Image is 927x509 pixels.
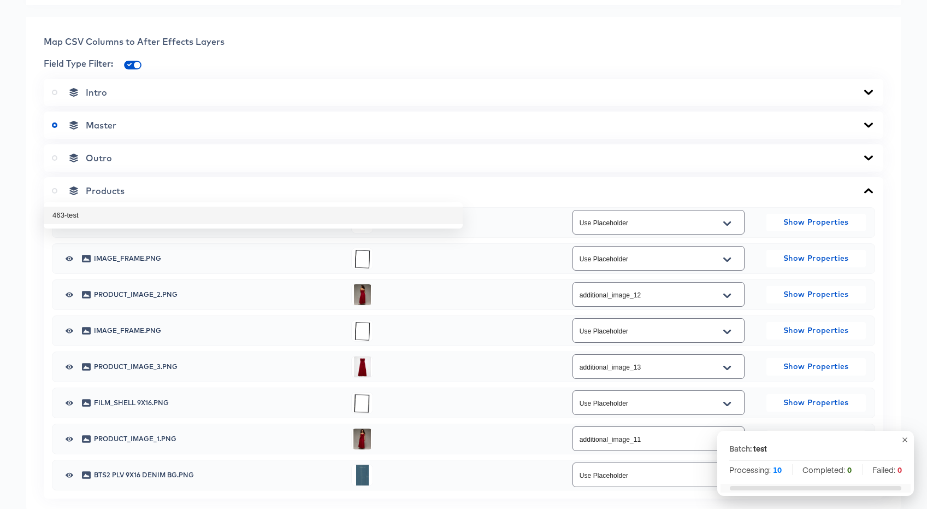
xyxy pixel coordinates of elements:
[719,395,735,413] button: Open
[766,358,866,376] button: Show Properties
[766,394,866,412] button: Show Properties
[719,251,735,268] button: Open
[771,324,861,337] span: Show Properties
[847,464,852,475] strong: 0
[766,214,866,231] button: Show Properties
[771,396,861,409] span: Show Properties
[44,36,225,47] span: Map CSV Columns to After Effects Layers
[86,87,107,98] span: Intro
[771,288,861,301] span: Show Properties
[719,323,735,341] button: Open
[94,472,343,478] span: BTS2 PLV 9x16 Denim BG.png
[771,360,861,373] span: Show Properties
[94,400,343,406] span: film_shell 9x16.png
[766,322,866,340] button: Show Properties
[802,464,852,475] span: Completed:
[44,58,113,69] span: Field Type Filter:
[766,286,866,303] button: Show Properties
[94,327,343,334] span: image_frame.png
[86,120,116,131] span: Master
[771,251,861,265] span: Show Properties
[86,185,125,196] span: Products
[771,215,861,229] span: Show Properties
[719,215,735,232] button: Open
[94,255,343,262] span: image_frame.png
[753,443,767,454] div: test
[94,364,343,370] span: product_image_3.png
[719,359,735,377] button: Open
[898,464,902,475] strong: 0
[773,464,782,475] strong: 10
[94,436,343,442] span: product_image_1.png
[729,443,752,454] p: Batch:
[86,153,112,163] span: Outro
[872,464,902,475] span: Failed:
[44,207,463,224] li: 463-test
[766,250,866,267] button: Show Properties
[94,291,343,298] span: product_image_2.png
[729,464,782,475] span: Processing:
[766,430,866,448] button: Show Properties
[719,287,735,305] button: Open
